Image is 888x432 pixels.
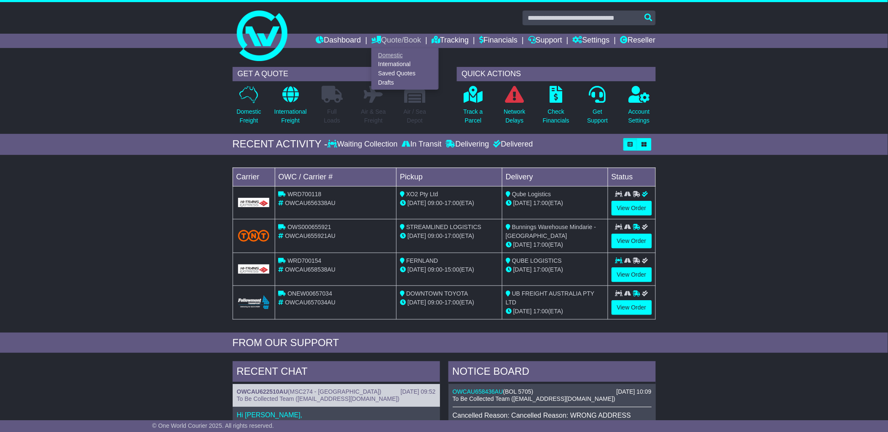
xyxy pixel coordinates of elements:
[233,138,328,150] div: RECENT ACTIVITY -
[372,60,438,69] a: International
[616,388,651,395] div: [DATE] 10:09
[513,308,532,315] span: [DATE]
[612,300,652,315] a: View Order
[534,241,548,248] span: 17:00
[428,200,443,206] span: 09:00
[361,107,386,125] p: Air & Sea Freight
[372,78,438,87] a: Drafts
[573,34,610,48] a: Settings
[237,395,400,402] span: To Be Collected Team ([EMAIL_ADDRESS][DOMAIN_NAME])
[371,48,439,90] div: Quote/Book
[408,232,426,239] span: [DATE]
[237,388,288,395] a: OWCAU622510AU
[233,168,275,186] td: Carrier
[400,199,499,208] div: - (ETA)
[408,299,426,306] span: [DATE]
[457,67,656,81] div: QUICK ACTIONS
[534,308,548,315] span: 17:00
[287,191,321,197] span: WRD700118
[479,34,518,48] a: Financials
[542,85,570,130] a: CheckFinancials
[505,388,531,395] span: BOL 5705
[502,168,608,186] td: Delivery
[464,107,483,125] p: Track a Parcel
[608,168,655,186] td: Status
[513,266,532,273] span: [DATE]
[428,266,443,273] span: 09:00
[506,307,604,316] div: (ETA)
[513,241,532,248] span: [DATE]
[453,411,652,427] p: Cancelled Reason: Cancelled Reason: WRONG ADDRESS -10:08, 14/10, gg
[528,34,562,48] a: Support
[285,266,335,273] span: OWCAU658538AU
[620,34,655,48] a: Reseller
[432,34,469,48] a: Tracking
[274,85,307,130] a: InternationalFreight
[287,224,331,230] span: OWS000655921
[233,337,656,349] div: FROM OUR SUPPORT
[428,232,443,239] span: 09:00
[372,69,438,78] a: Saved Quotes
[506,224,596,239] span: Bunnings Warehouse Mindarie - [GEOGRAPHIC_DATA]
[327,140,400,149] div: Waiting Collection
[506,199,604,208] div: (ETA)
[233,67,432,81] div: GET A QUOTE
[236,85,261,130] a: DomesticFreight
[612,267,652,282] a: View Order
[236,107,261,125] p: Domestic Freight
[400,388,435,395] div: [DATE] 09:52
[453,395,615,402] span: To Be Collected Team ([EMAIL_ADDRESS][DOMAIN_NAME])
[372,51,438,60] a: Domestic
[506,240,604,249] div: (ETA)
[428,299,443,306] span: 09:00
[275,168,397,186] td: OWC / Carrier #
[238,198,270,207] img: GetCarrierServiceLogo
[453,388,503,395] a: OWCAU658436AU
[400,140,444,149] div: In Transit
[400,265,499,274] div: - (ETA)
[285,299,335,306] span: OWCAU657034AU
[316,34,361,48] a: Dashboard
[237,411,436,419] p: Hi [PERSON_NAME],
[400,232,499,240] div: - (ETA)
[274,107,307,125] p: International Freight
[628,107,650,125] p: Account Settings
[285,200,335,206] span: OWCAU656338AU
[512,191,551,197] span: Qube Logistics
[506,290,594,306] span: UB FREIGHT AUSTRALIA PTY LTD
[587,107,608,125] p: Get Support
[406,290,468,297] span: DOWNTOWN TOYOTA
[587,85,608,130] a: GetSupport
[238,296,270,309] img: Followmont_Transport.png
[445,232,459,239] span: 17:00
[406,257,438,264] span: FERNLAND
[238,230,270,241] img: TNT_Domestic.png
[406,224,481,230] span: STREAMLINED LOGISTICS
[448,361,656,384] div: NOTICE BOARD
[287,257,321,264] span: WRD700154
[408,200,426,206] span: [DATE]
[404,107,427,125] p: Air / Sea Depot
[628,85,650,130] a: AccountSettings
[506,265,604,274] div: (ETA)
[534,200,548,206] span: 17:00
[444,140,491,149] div: Delivering
[463,85,483,130] a: Track aParcel
[534,266,548,273] span: 17:00
[238,264,270,274] img: GetCarrierServiceLogo
[612,201,652,216] a: View Order
[408,266,426,273] span: [DATE]
[445,299,459,306] span: 17:00
[285,232,335,239] span: OWCAU655921AU
[322,107,343,125] p: Full Loads
[612,234,652,248] a: View Order
[152,422,274,429] span: © One World Courier 2025. All rights reserved.
[237,388,436,395] div: ( )
[491,140,533,149] div: Delivered
[233,361,440,384] div: RECENT CHAT
[504,107,525,125] p: Network Delays
[453,388,652,395] div: ( )
[445,266,459,273] span: 15:00
[287,290,332,297] span: ONEW00657034
[371,34,421,48] a: Quote/Book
